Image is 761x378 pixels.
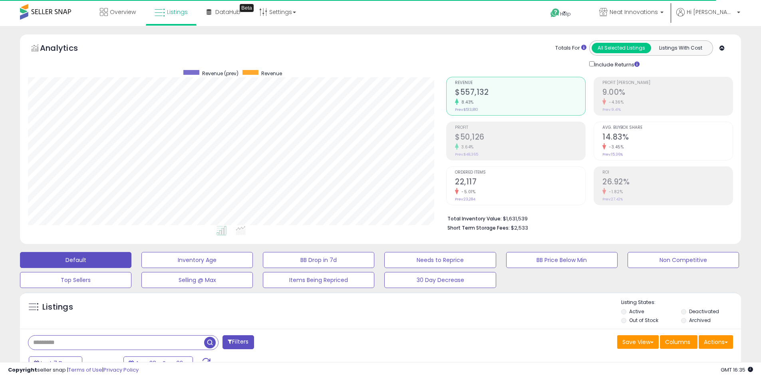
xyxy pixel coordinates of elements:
small: Prev: 23,284 [455,197,475,202]
button: BB Price Below Min [506,252,618,268]
button: Save View [617,335,659,349]
span: Revenue [455,81,585,85]
span: Revenue [261,70,282,77]
span: Revenue (prev) [202,70,238,77]
span: Avg. Buybox Share [602,126,733,130]
label: Out of Stock [629,317,658,324]
button: BB Drop in 7d [263,252,374,268]
h5: Analytics [40,42,93,56]
div: Tooltip anchor [240,4,254,12]
strong: Copyright [8,366,37,374]
div: seller snap | | [8,366,139,374]
button: Items Being Repriced [263,272,374,288]
span: Columns [665,338,690,346]
span: Compared to: [83,360,120,368]
h2: 14.83% [602,132,733,143]
div: Totals For [555,44,586,52]
span: Profit [PERSON_NAME] [602,81,733,85]
span: Overview [110,8,136,16]
span: Listings [167,8,188,16]
a: Hi [PERSON_NAME] [676,8,740,26]
h2: $50,126 [455,132,585,143]
button: Needs to Reprice [384,252,496,268]
h5: Listings [42,302,73,313]
h2: 22,117 [455,177,585,188]
button: Aug-28 - Sep-03 [123,356,193,370]
small: Prev: $513,810 [455,107,478,112]
small: Prev: 9.41% [602,107,621,112]
button: Last 7 Days [29,356,82,370]
button: Actions [699,335,733,349]
small: Prev: $48,365 [455,152,478,157]
a: Terms of Use [68,366,102,374]
span: Profit [455,126,585,130]
a: Privacy Policy [103,366,139,374]
small: 8.43% [459,99,474,105]
h2: 9.00% [602,88,733,98]
button: Selling @ Max [141,272,253,288]
button: All Selected Listings [592,43,651,53]
label: Active [629,308,644,315]
button: Columns [660,335,697,349]
b: Short Term Storage Fees: [447,224,510,231]
span: Last 7 Days [41,359,72,367]
span: Neat Innovations [610,8,658,16]
button: Inventory Age [141,252,253,268]
i: Get Help [550,8,560,18]
button: Listings With Cost [651,43,710,53]
h2: 26.92% [602,177,733,188]
button: 30 Day Decrease [384,272,496,288]
small: Prev: 15.36% [602,152,623,157]
b: Total Inventory Value: [447,215,502,222]
button: Non Competitive [628,252,739,268]
label: Deactivated [689,308,719,315]
small: -5.01% [459,189,475,195]
span: 2025-09-11 16:35 GMT [721,366,753,374]
p: Listing States: [621,299,741,306]
small: 3.64% [459,144,474,150]
small: -3.45% [606,144,624,150]
div: Include Returns [583,60,649,69]
span: Hi [PERSON_NAME] [687,8,735,16]
h2: $557,132 [455,88,585,98]
span: ROI [602,170,733,175]
button: Filters [223,335,254,349]
small: Prev: 27.42% [602,197,623,202]
span: DataHub [215,8,240,16]
li: $1,631,539 [447,213,727,223]
a: Help [544,2,586,26]
small: -4.36% [606,99,624,105]
span: $2,533 [511,224,528,232]
label: Archived [689,317,711,324]
button: Default [20,252,131,268]
button: Top Sellers [20,272,131,288]
span: Ordered Items [455,170,585,175]
small: -1.82% [606,189,623,195]
span: Help [560,10,571,17]
span: Aug-28 - Sep-03 [135,359,183,367]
